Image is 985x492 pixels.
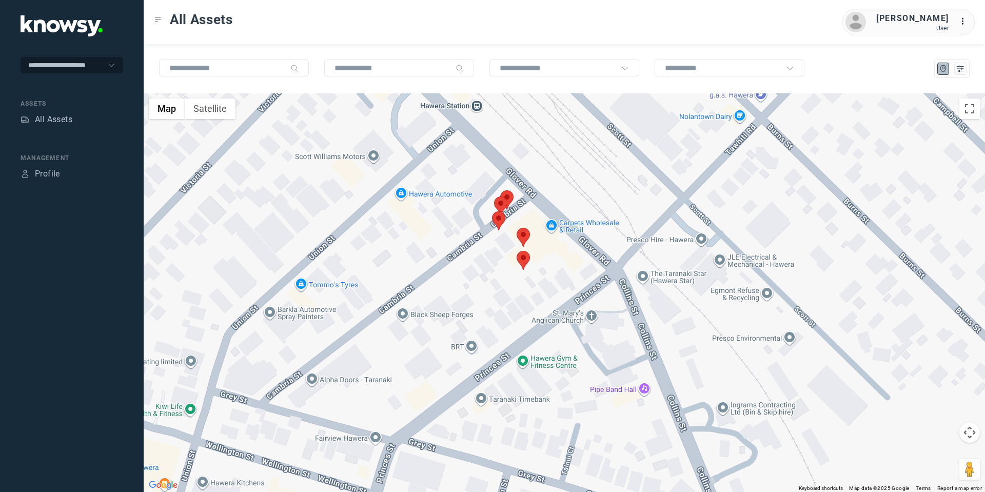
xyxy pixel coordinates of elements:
a: Open this area in Google Maps (opens a new window) [146,479,180,492]
button: Drag Pegman onto the map to open Street View [959,459,980,480]
div: : [959,15,972,28]
button: Keyboard shortcuts [799,485,843,492]
a: ProfileProfile [21,168,60,180]
tspan: ... [960,17,970,25]
button: Show street map [149,99,185,119]
div: Assets [21,99,123,108]
span: All Assets [170,10,233,29]
div: Assets [21,115,30,124]
div: All Assets [35,113,72,126]
div: User [876,25,949,32]
button: Show satellite imagery [185,99,235,119]
span: Map data ©2025 Google [849,485,909,491]
a: Report a map error [937,485,982,491]
div: [PERSON_NAME] [876,12,949,25]
div: Search [290,64,299,72]
a: Terms (opens in new tab) [916,485,931,491]
div: : [959,15,972,29]
div: Profile [35,168,60,180]
img: Google [146,479,180,492]
a: AssetsAll Assets [21,113,72,126]
div: Management [21,153,123,163]
div: Search [456,64,464,72]
button: Map camera controls [959,422,980,443]
img: Application Logo [21,15,103,36]
img: avatar.png [845,12,866,32]
div: Toggle Menu [154,16,162,23]
div: Profile [21,169,30,179]
div: Map [939,64,948,73]
div: List [956,64,965,73]
button: Toggle fullscreen view [959,99,980,119]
